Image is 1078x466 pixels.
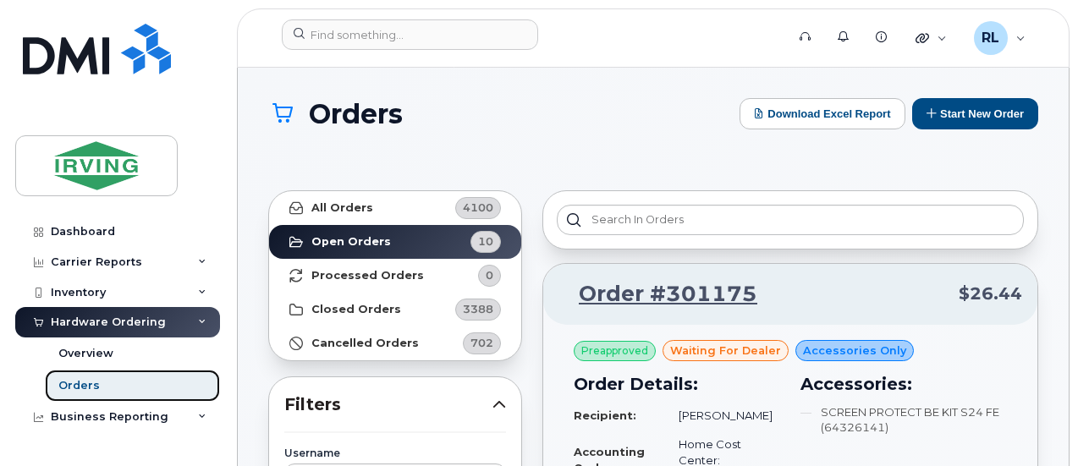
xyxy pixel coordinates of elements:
span: 0 [486,267,493,283]
a: Closed Orders3388 [269,293,521,326]
span: 702 [470,335,493,351]
span: Filters [284,392,492,417]
a: Open Orders10 [269,225,521,259]
a: All Orders4100 [269,191,521,225]
a: Cancelled Orders702 [269,326,521,360]
strong: Processed Orders [311,269,424,282]
span: waiting for dealer [670,343,781,359]
h3: Order Details: [574,371,780,397]
a: Order #301175 [558,279,757,310]
strong: Cancelled Orders [311,337,419,350]
button: Start New Order [912,98,1038,129]
a: Processed Orders0 [269,259,521,293]
h3: Accessories: [800,371,1007,397]
span: 4100 [463,200,493,216]
button: Download Excel Report [740,98,905,129]
strong: Closed Orders [311,303,401,316]
label: Username [284,448,506,458]
li: SCREEN PROTECT BE KIT S24 FE (64326141) [800,404,1007,436]
span: Preapproved [581,343,648,359]
span: 10 [478,233,493,249]
strong: Open Orders [311,235,391,249]
span: Orders [309,99,403,129]
strong: Recipient: [574,408,636,422]
td: [PERSON_NAME] [663,401,780,430]
input: Search in orders [557,205,1024,235]
span: 3388 [463,301,493,317]
span: Accessories Only [803,343,906,359]
strong: All Orders [311,201,373,215]
span: $26.44 [959,282,1022,306]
